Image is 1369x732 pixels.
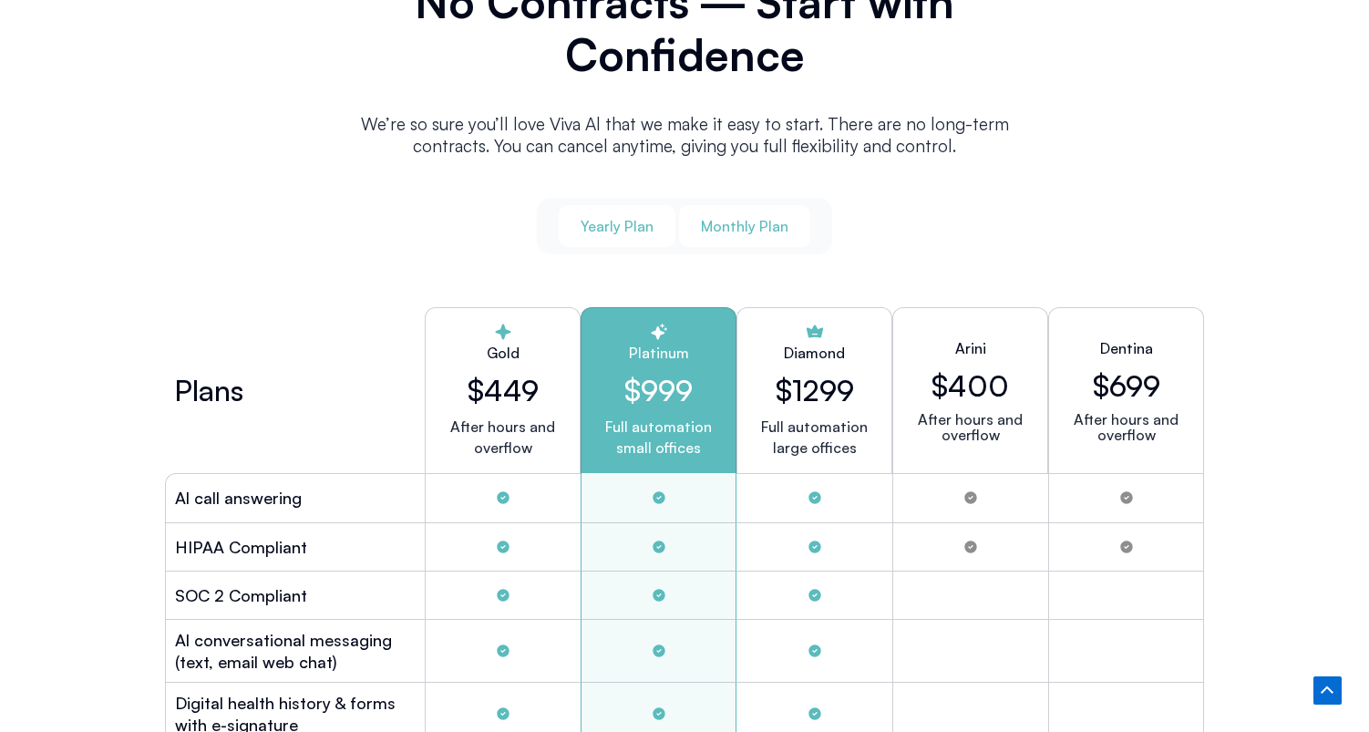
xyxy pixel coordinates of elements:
[784,342,845,364] h2: Diamond
[955,337,986,359] h2: Arini
[1100,337,1153,359] h2: Dentina
[701,216,788,236] span: Monthly Plan
[174,379,243,401] h2: Plans
[175,487,302,509] h2: Al call answering
[596,373,721,407] h2: $999
[175,629,416,673] h2: Al conversational messaging (text, email web chat)
[596,342,721,364] h2: Platinum
[338,113,1031,157] p: We’re so sure you’ll love Viva Al that we make it easy to start. There are no long-term contracts...
[581,216,654,236] span: Yearly Plan
[1064,412,1189,443] p: After hours and overflow
[908,412,1033,443] p: After hours and overflow
[440,373,565,407] h2: $449
[596,417,721,459] p: Full automation small offices
[761,417,868,459] p: Full automation large offices
[440,417,565,459] p: After hours and overflow
[1093,368,1160,403] h2: $699
[440,342,565,364] h2: Gold
[175,584,307,606] h2: SOC 2 Compliant
[932,368,1009,403] h2: $400
[175,536,307,558] h2: HIPAA Compliant
[776,373,854,407] h2: $1299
